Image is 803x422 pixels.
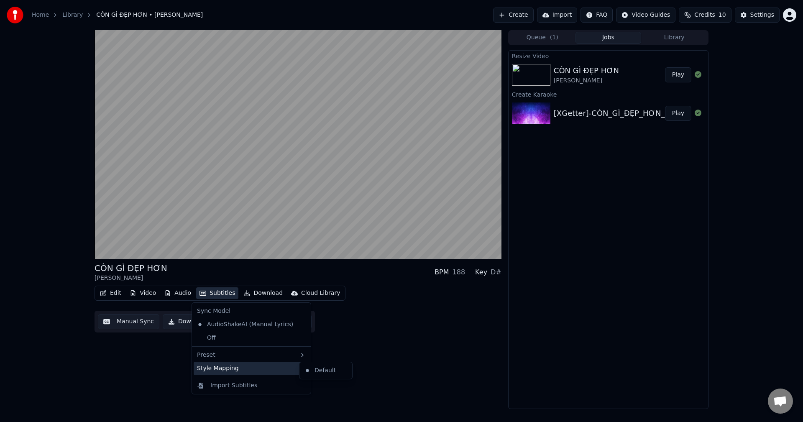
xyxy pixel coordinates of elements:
[453,267,465,277] div: 188
[194,362,309,375] div: Style Mapping
[616,8,675,23] button: Video Guides
[554,65,619,77] div: CÒN GÌ ĐẸP HƠN
[98,314,159,329] button: Manual Sync
[735,8,780,23] button: Settings
[194,331,309,345] div: Off
[97,287,125,299] button: Edit
[750,11,774,19] div: Settings
[475,267,487,277] div: Key
[509,32,575,44] button: Queue
[95,262,167,274] div: CÒN GÌ ĐẸP HƠN
[719,11,726,19] span: 10
[694,11,715,19] span: Credits
[194,318,297,331] div: AudioShakeAI (Manual Lyrics)
[665,67,691,82] button: Play
[62,11,83,19] a: Library
[126,287,159,299] button: Video
[641,32,707,44] button: Library
[161,287,194,299] button: Audio
[32,11,49,19] a: Home
[196,287,238,299] button: Subtitles
[575,32,642,44] button: Jobs
[301,289,340,297] div: Cloud Library
[537,8,577,23] button: Import
[679,8,731,23] button: Credits10
[491,267,501,277] div: D#
[554,77,619,85] div: [PERSON_NAME]
[194,348,309,362] div: Preset
[509,89,708,99] div: Create Karaoke
[96,11,203,19] span: CÒN GÌ ĐẸP HƠN • [PERSON_NAME]
[301,364,350,377] div: Default
[435,267,449,277] div: BPM
[768,389,793,414] div: Open chat
[240,287,286,299] button: Download
[7,7,23,23] img: youka
[163,314,231,329] button: Download Video
[509,51,708,61] div: Resize Video
[550,33,558,42] span: ( 1 )
[210,381,257,390] div: Import Subtitles
[32,11,203,19] nav: breadcrumb
[665,106,691,121] button: Play
[581,8,613,23] button: FAQ
[493,8,534,23] button: Create
[194,304,309,318] div: Sync Model
[95,274,167,282] div: [PERSON_NAME]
